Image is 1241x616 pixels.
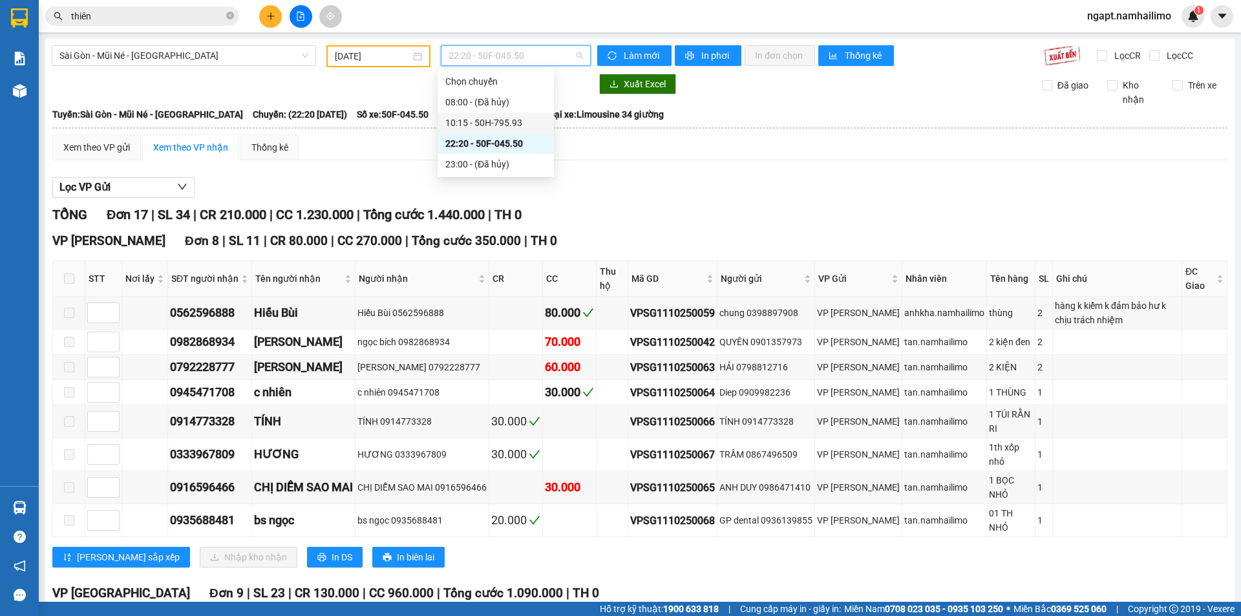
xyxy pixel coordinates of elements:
span: | [405,233,408,248]
div: TÍNH 0914773328 [719,414,812,429]
th: SL [1035,261,1053,297]
td: VPSG1110250066 [628,405,717,438]
div: 0914773328 [170,412,249,430]
span: sort-ascending [63,553,72,563]
span: Nhận: [123,12,154,26]
div: 01 TH NHỎ [989,506,1033,535]
div: Xem theo VP nhận [153,140,228,154]
button: Lọc VP Gửi [52,177,195,198]
span: Đơn 9 [209,586,244,600]
div: VP [PERSON_NAME] [123,11,228,42]
div: Thống kê [251,140,288,154]
span: check [529,416,540,427]
div: 2 [1037,335,1050,349]
div: ANH DUY 0986471410 [719,480,812,494]
span: VP Gửi [818,271,889,286]
span: TH 0 [494,207,522,222]
span: Chuyến: (22:20 [DATE]) [253,107,347,122]
button: In đơn chọn [745,45,815,66]
td: VPSG1110250063 [628,355,717,380]
div: CỦA [123,42,228,58]
span: aim [326,12,335,21]
td: 0945471708 [168,380,252,405]
span: Thống kê [845,48,884,63]
div: tan.namhailimo [904,447,984,462]
button: bar-chartThống kê [818,45,894,66]
span: | [288,586,292,600]
td: c nhiên [252,380,355,405]
b: Tuyến: Sài Gòn - Mũi Né - [GEOGRAPHIC_DATA] [52,109,243,120]
td: VPSG1110250067 [628,438,717,471]
div: 2 kiện đen [989,335,1033,349]
button: downloadNhập kho nhận [200,547,297,568]
div: thùng [989,306,1033,320]
div: VPSG1110250068 [630,513,715,529]
td: ngọc bích [252,330,355,355]
td: VP Phạm Ngũ Lão [815,471,902,504]
span: Miền Bắc [1013,602,1107,616]
span: CR 80.000 [270,233,328,248]
span: sync [608,51,619,61]
div: [PERSON_NAME] [254,333,353,351]
td: 0562596888 [168,297,252,330]
div: 0792228777 [170,358,249,376]
span: | [524,233,527,248]
div: 22:20 - 50F-045.50 [445,136,546,151]
div: 1 [1037,385,1050,399]
div: VP [PERSON_NAME] [817,385,900,399]
img: logo-vxr [11,8,28,28]
button: plus [259,5,282,28]
span: plus [266,12,275,21]
div: TÍNH [254,412,353,430]
span: Lọc CR [1109,48,1143,63]
td: VP Phạm Ngũ Lão [815,504,902,537]
div: bs ngọc 0935688481 [357,513,487,527]
input: 11/10/2025 [335,49,410,63]
span: question-circle [14,531,26,543]
span: | [728,602,730,616]
span: Tên người nhận [255,271,342,286]
div: 80.000 [545,304,594,322]
td: Hiếu Bùi [252,297,355,330]
div: 1 [1037,513,1050,527]
td: bs ngọc [252,504,355,537]
span: file-add [296,12,305,21]
button: printerIn DS [307,547,363,568]
div: QUYÊN 0901357973 [719,335,812,349]
td: VPSG1110250068 [628,504,717,537]
td: VPSG1110250059 [628,297,717,330]
button: syncLàm mới [597,45,672,66]
span: VP [GEOGRAPHIC_DATA] [52,586,190,600]
span: Hỗ trợ kỹ thuật: [600,602,719,616]
span: Sài Gòn - Mũi Né - Nha Trang [59,46,308,65]
div: 08:00 - (Đã hủy) [445,95,546,109]
td: VP Phạm Ngũ Lão [815,330,902,355]
div: 23:00 - (Đã hủy) [445,157,546,171]
div: anhkha.namhailimo [904,306,984,320]
span: check [529,515,540,526]
div: CHỊ DIỄM SAO MAI [254,478,353,496]
div: 30.000 [491,445,540,463]
span: Làm mới [624,48,661,63]
div: 1 [1037,447,1050,462]
div: 0562596888 [170,304,249,322]
div: Xem theo VP gửi [63,140,130,154]
div: VPSG1110250042 [630,334,715,350]
button: printerIn phơi [675,45,741,66]
img: warehouse-icon [13,501,27,515]
div: 2 [1037,360,1050,374]
div: VP [PERSON_NAME] [817,306,900,320]
div: chung 0398897908 [719,306,812,320]
div: 0982868934 [170,333,249,351]
span: In biên lai [397,550,434,564]
div: VP [PERSON_NAME] [817,360,900,374]
td: 0935688481 [168,504,252,537]
td: 0982868934 [168,330,252,355]
td: VPSG1110250064 [628,380,717,405]
span: Xuất Excel [624,77,666,91]
td: VP Phạm Ngũ Lão [815,380,902,405]
span: printer [383,553,392,563]
div: 0935688481 [170,511,249,529]
span: printer [317,553,326,563]
button: sort-ascending[PERSON_NAME] sắp xếp [52,547,190,568]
